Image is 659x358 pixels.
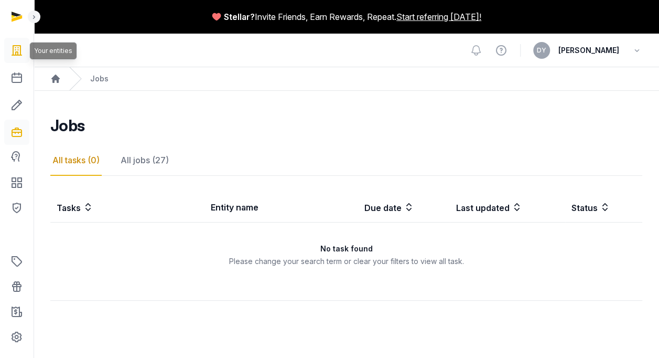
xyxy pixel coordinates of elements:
span: Stellar? [224,10,255,23]
div: All jobs (27) [118,145,171,176]
nav: Tabs [50,145,642,176]
th: Tasks [50,193,204,223]
h3: No task found [51,244,642,254]
span: Your entities [34,47,72,55]
th: Entity name [204,193,359,223]
div: Jobs [90,73,109,84]
th: Due date [358,193,450,223]
a: Start referring [DATE]! [396,10,481,23]
nav: Breadcrumb [34,67,659,91]
iframe: Chat Widget [424,17,659,358]
p: Please change your search term or clear your filters to view all task. [51,256,642,267]
div: All tasks (0) [50,145,102,176]
h2: Jobs [50,116,642,135]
